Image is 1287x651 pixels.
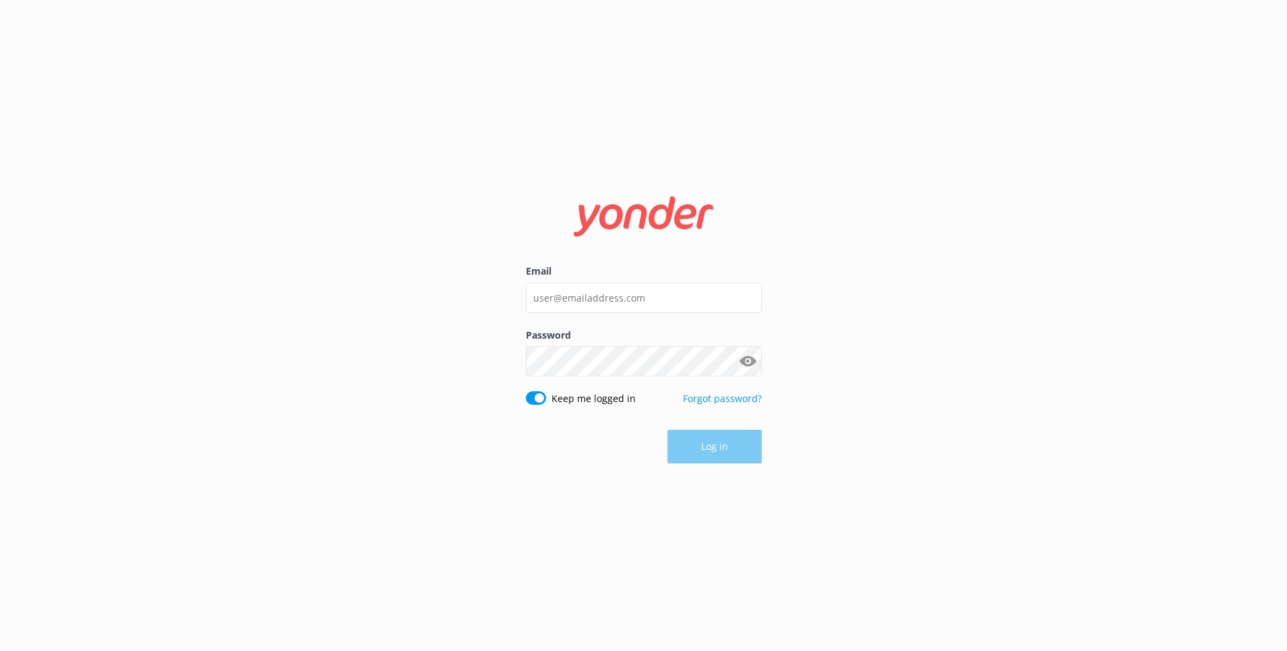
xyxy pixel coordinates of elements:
button: Show password [735,348,762,375]
label: Email [526,264,762,279]
input: user@emailaddress.com [526,283,762,313]
a: Forgot password? [683,392,762,405]
label: Keep me logged in [551,391,636,406]
label: Password [526,328,762,343]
